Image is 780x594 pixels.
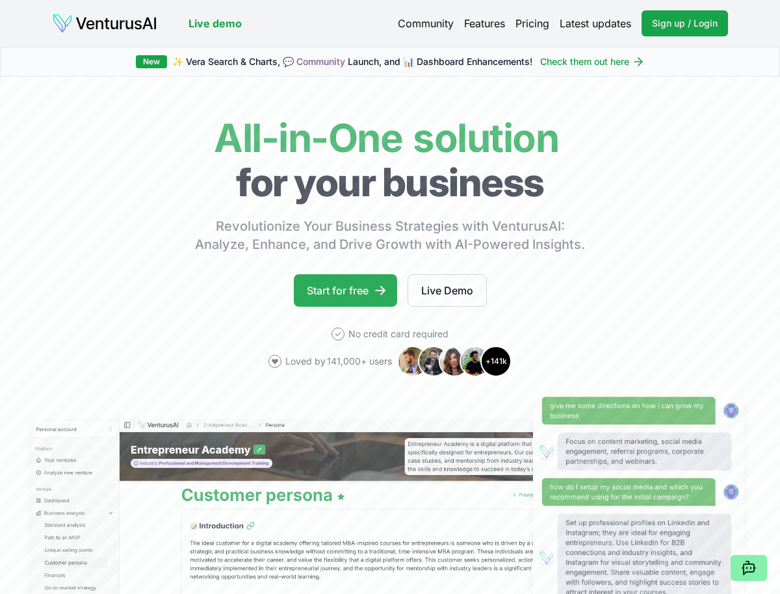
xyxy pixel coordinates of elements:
img: Avatar 2 [418,346,449,377]
a: Live Demo [408,274,487,307]
a: Pricing [515,16,549,31]
span: Sign up / Login [652,17,718,30]
a: Check them out here [540,55,645,68]
a: Latest updates [560,16,631,31]
a: Start for free [294,274,397,307]
a: Features [464,16,505,31]
div: New [136,55,167,68]
img: Avatar 1 [397,346,428,377]
a: Community [398,16,454,31]
img: logo [52,13,157,34]
span: ✨ Vera Search & Charts, 💬 Launch, and 📊 Dashboard Enhancements! [172,55,532,68]
img: Avatar 4 [460,346,491,377]
a: Sign up / Login [642,10,728,36]
img: Avatar 3 [439,346,470,377]
a: Community [296,56,345,67]
a: Live demo [188,16,242,31]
